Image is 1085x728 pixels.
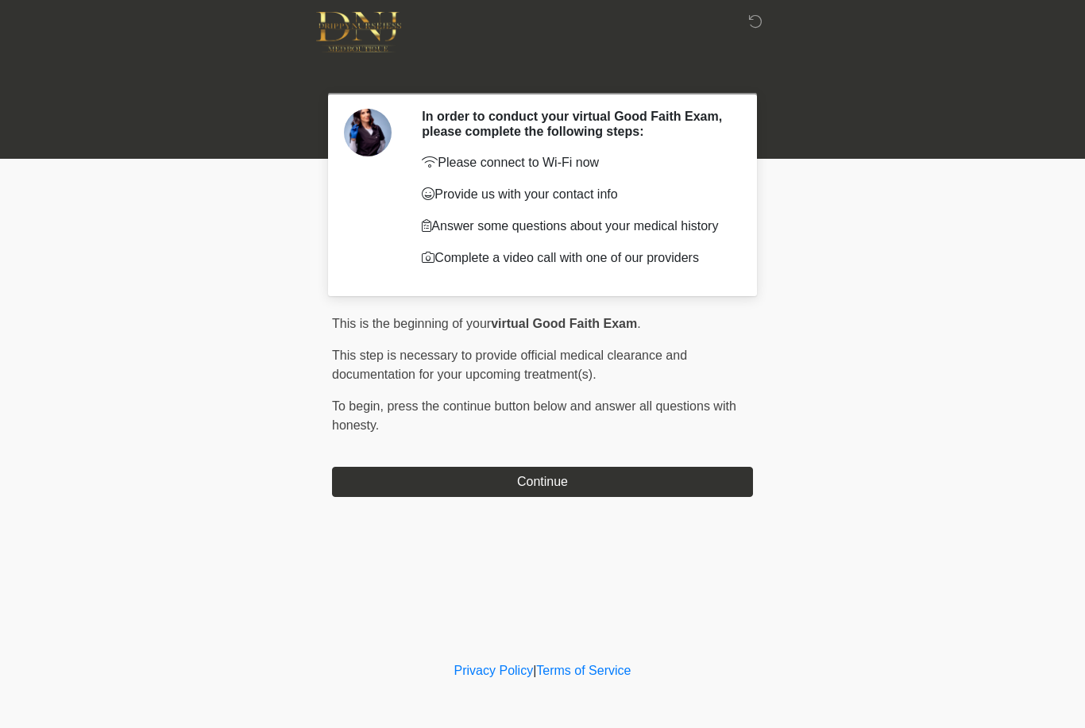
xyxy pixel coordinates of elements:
[637,317,640,330] span: .
[316,12,401,52] img: DNJ Med Boutique Logo
[491,317,637,330] strong: virtual Good Faith Exam
[422,217,729,236] p: Answer some questions about your medical history
[320,57,765,87] h1: ‎ ‎
[332,467,753,497] button: Continue
[344,109,392,156] img: Agent Avatar
[332,317,491,330] span: This is the beginning of your
[332,399,736,432] span: press the continue button below and answer all questions with honesty.
[536,664,631,677] a: Terms of Service
[422,109,729,139] h2: In order to conduct your virtual Good Faith Exam, please complete the following steps:
[533,664,536,677] a: |
[332,349,687,381] span: This step is necessary to provide official medical clearance and documentation for your upcoming ...
[454,664,534,677] a: Privacy Policy
[422,153,729,172] p: Please connect to Wi-Fi now
[332,399,387,413] span: To begin,
[422,248,729,268] p: Complete a video call with one of our providers
[422,185,729,204] p: Provide us with your contact info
